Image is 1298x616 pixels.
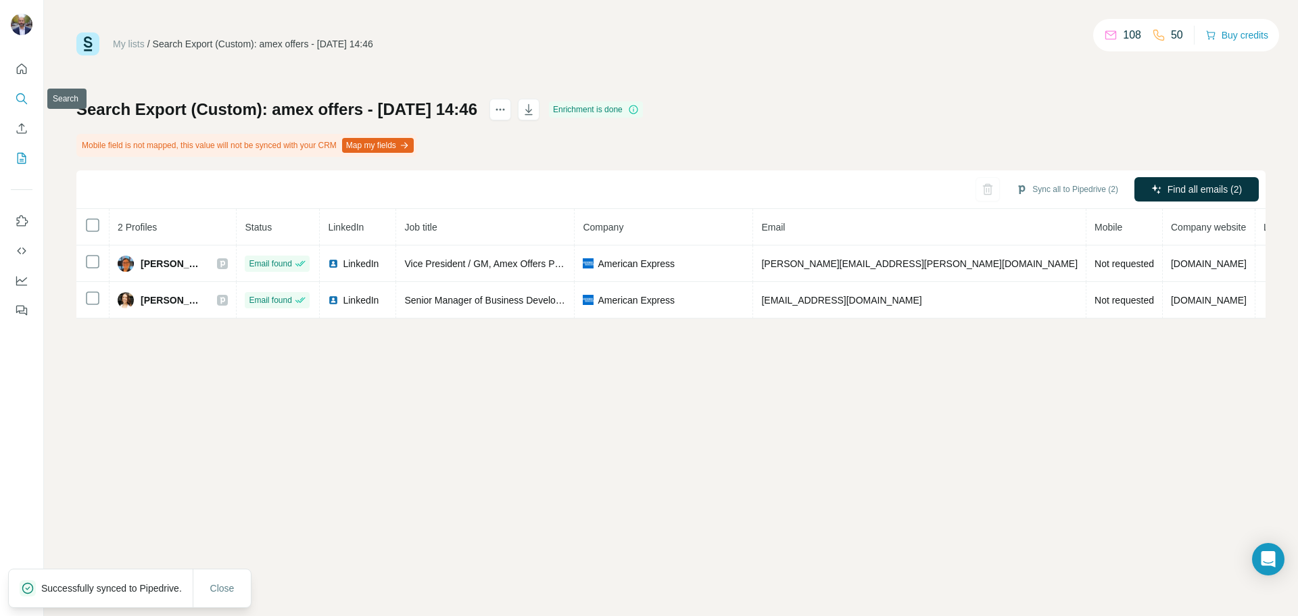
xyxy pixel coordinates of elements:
div: Enrichment is done [549,101,643,118]
span: LinkedIn [328,222,364,233]
li: / [147,37,150,51]
span: 2 Profiles [118,222,157,233]
span: [PERSON_NAME] [141,257,203,270]
div: Mobile field is not mapped, this value will not be synced with your CRM [76,134,416,157]
button: Use Surfe API [11,239,32,263]
img: Avatar [118,292,134,308]
p: 108 [1123,27,1141,43]
span: Job title [404,222,437,233]
button: Use Surfe on LinkedIn [11,209,32,233]
span: Find all emails (2) [1168,183,1242,196]
a: My lists [113,39,145,49]
span: Not requested [1095,295,1154,306]
span: Status [245,222,272,233]
h1: Search Export (Custom): amex offers - [DATE] 14:46 [76,99,477,120]
span: American Express [598,293,675,307]
span: Email [761,222,785,233]
span: Senior Manager of Business Development – Amex Offers & Ads [404,295,671,306]
img: LinkedIn logo [328,258,339,269]
img: Surfe Logo [76,32,99,55]
span: LinkedIn [343,293,379,307]
button: Dashboard [11,268,32,293]
span: Email found [249,294,291,306]
span: Company [583,222,623,233]
button: Sync all to Pipedrive (2) [1007,179,1128,199]
p: 50 [1171,27,1183,43]
img: Avatar [11,14,32,35]
img: Avatar [118,256,134,272]
button: Quick start [11,57,32,81]
span: [PERSON_NAME] [141,293,203,307]
button: Enrich CSV [11,116,32,141]
span: Email found [249,258,291,270]
span: LinkedIn [343,257,379,270]
img: company-logo [583,295,594,306]
span: [DOMAIN_NAME] [1171,295,1247,306]
button: Find all emails (2) [1134,177,1259,202]
button: Buy credits [1205,26,1268,45]
div: Open Intercom Messenger [1252,543,1284,575]
span: [PERSON_NAME][EMAIL_ADDRESS][PERSON_NAME][DOMAIN_NAME] [761,258,1078,269]
button: actions [489,99,511,120]
div: Search Export (Custom): amex offers - [DATE] 14:46 [153,37,373,51]
span: Company website [1171,222,1246,233]
span: Mobile [1095,222,1122,233]
span: Not requested [1095,258,1154,269]
span: Vice President / GM, Amex Offers Product & Go-To-Market [404,258,650,269]
button: Close [201,576,244,600]
span: American Express [598,257,675,270]
span: [EMAIL_ADDRESS][DOMAIN_NAME] [761,295,921,306]
button: Search [11,87,32,111]
button: My lists [11,146,32,170]
button: Map my fields [342,138,414,153]
img: company-logo [583,258,594,269]
button: Feedback [11,298,32,323]
img: LinkedIn logo [328,295,339,306]
span: Close [210,582,235,595]
p: Successfully synced to Pipedrive. [41,582,193,595]
span: [DOMAIN_NAME] [1171,258,1247,269]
